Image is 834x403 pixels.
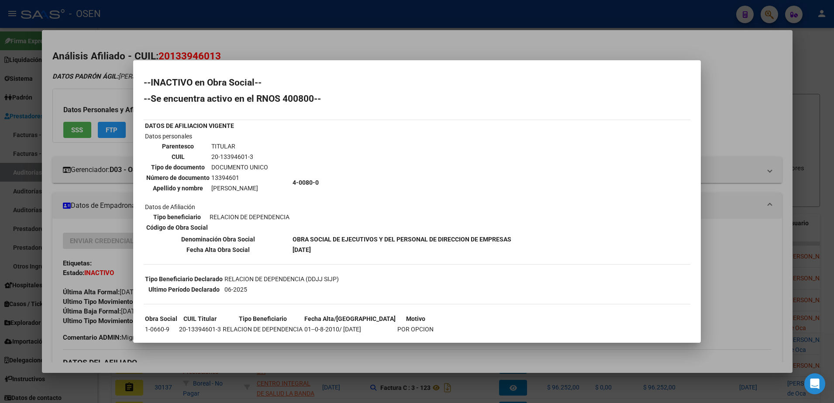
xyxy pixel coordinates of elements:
[804,373,825,394] div: Open Intercom Messenger
[146,223,208,232] th: Código de Obra Social
[293,179,319,186] b: 4-0080-0
[145,285,223,294] th: Ultimo Período Declarado
[146,152,210,162] th: CUIL
[179,324,221,334] td: 20-13394601-3
[222,314,303,324] th: Tipo Beneficiario
[145,131,291,234] td: Datos personales Datos de Afiliación
[224,274,339,284] td: RELACION DE DEPENDENCIA (DDJJ SIJP)
[145,122,234,129] b: DATOS DE AFILIACION VIGENTE
[145,314,178,324] th: Obra Social
[179,314,221,324] th: CUIL Titular
[146,212,208,222] th: Tipo beneficiario
[146,183,210,193] th: Apellido y nombre
[146,141,210,151] th: Parentesco
[146,162,210,172] th: Tipo de documento
[145,245,291,255] th: Fecha Alta Obra Social
[304,324,396,334] td: 01--0-8-2010/ [DATE]
[222,324,303,334] td: RELACION DE DEPENDENCIA
[145,234,291,244] th: Denominación Obra Social
[397,324,434,334] td: POR OPCION
[211,162,269,172] td: DOCUMENTO UNICO
[144,78,690,87] h2: --INACTIVO en Obra Social--
[293,236,511,243] b: OBRA SOCIAL DE EJECUTIVOS Y DEL PERSONAL DE DIRECCION DE EMPRESAS
[293,246,311,253] b: [DATE]
[304,314,396,324] th: Fecha Alta/[GEOGRAPHIC_DATA]
[397,314,434,324] th: Motivo
[211,173,269,183] td: 13394601
[211,183,269,193] td: [PERSON_NAME]
[209,212,290,222] td: RELACION DE DEPENDENCIA
[211,141,269,151] td: TITULAR
[145,324,178,334] td: 1-0660-9
[145,274,223,284] th: Tipo Beneficiario Declarado
[224,285,339,294] td: 06-2025
[211,152,269,162] td: 20-13394601-3
[146,173,210,183] th: Número de documento
[144,94,690,103] h2: --Se encuentra activo en el RNOS 400800--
